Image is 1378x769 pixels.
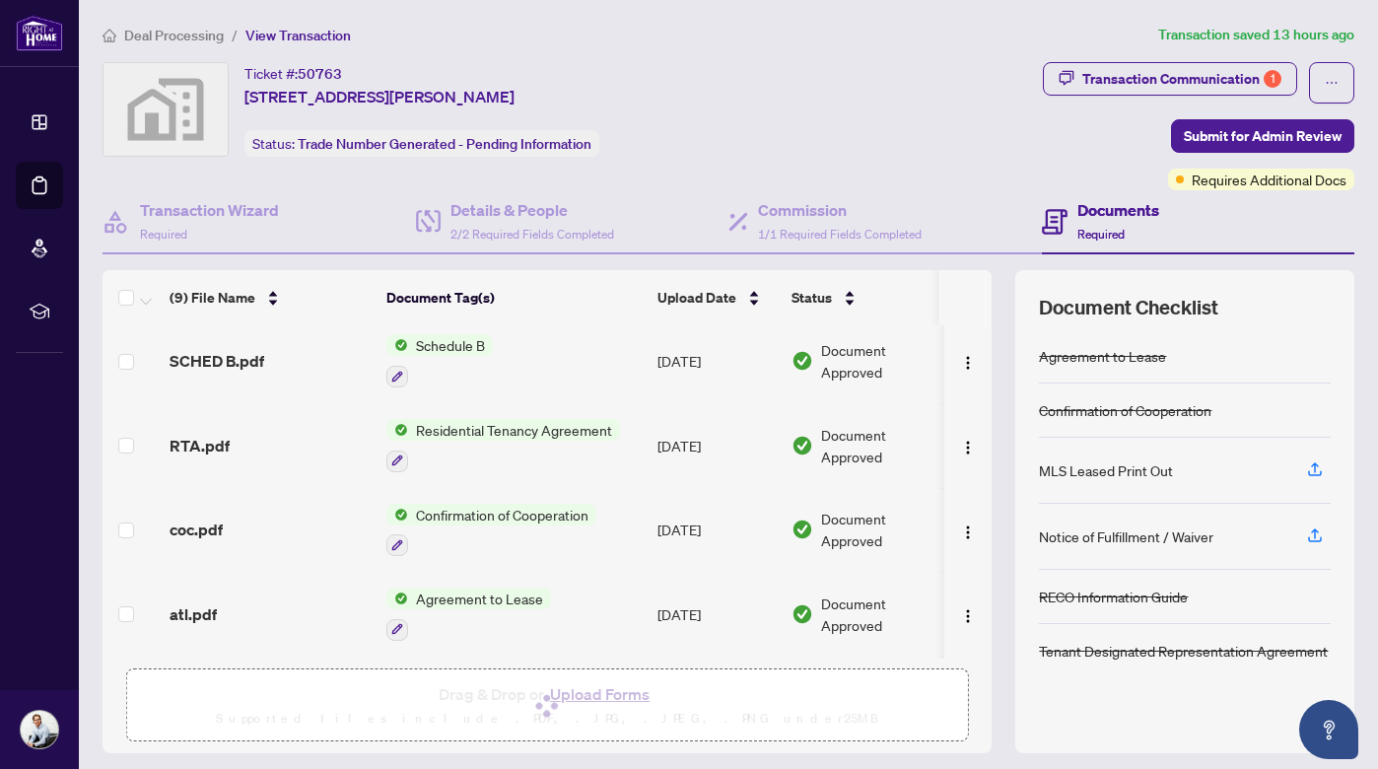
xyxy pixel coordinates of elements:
[821,508,943,551] span: Document Approved
[408,419,620,441] span: Residential Tenancy Agreement
[650,270,784,325] th: Upload Date
[386,334,408,356] img: Status Icon
[650,403,784,488] td: [DATE]
[784,270,951,325] th: Status
[170,287,255,309] span: (9) File Name
[960,524,976,540] img: Logo
[244,85,515,108] span: [STREET_ADDRESS][PERSON_NAME]
[792,350,813,372] img: Document Status
[792,519,813,540] img: Document Status
[21,711,58,748] img: Profile Icon
[952,430,984,461] button: Logo
[16,15,63,51] img: logo
[952,514,984,545] button: Logo
[1184,120,1342,152] span: Submit for Admin Review
[103,63,228,156] img: svg%3e
[408,588,551,609] span: Agreement to Lease
[758,198,922,222] h4: Commission
[170,349,264,373] span: SCHED B.pdf
[1039,586,1188,607] div: RECO Information Guide
[1192,169,1346,190] span: Requires Additional Docs
[650,572,784,657] td: [DATE]
[244,130,599,157] div: Status:
[170,518,223,541] span: coc.pdf
[298,65,342,83] span: 50763
[1039,294,1218,321] span: Document Checklist
[952,598,984,630] button: Logo
[1039,345,1166,367] div: Agreement to Lease
[386,419,620,472] button: Status IconResidential Tenancy Agreement
[960,608,976,624] img: Logo
[170,602,217,626] span: atl.pdf
[1082,63,1281,95] div: Transaction Communication
[758,227,922,242] span: 1/1 Required Fields Completed
[103,29,116,42] span: home
[386,334,493,387] button: Status IconSchedule B
[952,345,984,377] button: Logo
[1039,525,1213,547] div: Notice of Fulfillment / Waiver
[1299,700,1358,759] button: Open asap
[408,504,596,525] span: Confirmation of Cooperation
[124,27,224,44] span: Deal Processing
[379,270,650,325] th: Document Tag(s)
[657,287,736,309] span: Upload Date
[127,669,967,742] span: Drag & Drop orUpload FormsSupported files include .PDF, .JPG, .JPEG, .PNG under25MB
[821,593,943,636] span: Document Approved
[1077,227,1125,242] span: Required
[1171,119,1354,153] button: Submit for Admin Review
[450,227,614,242] span: 2/2 Required Fields Completed
[140,227,187,242] span: Required
[960,440,976,455] img: Logo
[450,198,614,222] h4: Details & People
[792,287,832,309] span: Status
[1043,62,1297,96] button: Transaction Communication1
[1264,70,1281,88] div: 1
[386,588,408,609] img: Status Icon
[1158,24,1354,46] article: Transaction saved 13 hours ago
[386,504,596,557] button: Status IconConfirmation of Cooperation
[298,135,591,153] span: Trade Number Generated - Pending Information
[650,488,784,573] td: [DATE]
[162,270,379,325] th: (9) File Name
[244,62,342,85] div: Ticket #:
[140,198,279,222] h4: Transaction Wizard
[821,339,943,383] span: Document Approved
[386,588,551,641] button: Status IconAgreement to Lease
[792,603,813,625] img: Document Status
[386,419,408,441] img: Status Icon
[1039,459,1173,481] div: MLS Leased Print Out
[170,434,230,457] span: RTA.pdf
[386,504,408,525] img: Status Icon
[960,355,976,371] img: Logo
[245,27,351,44] span: View Transaction
[792,435,813,456] img: Document Status
[650,318,784,403] td: [DATE]
[408,334,493,356] span: Schedule B
[821,424,943,467] span: Document Approved
[1077,198,1159,222] h4: Documents
[1325,76,1339,90] span: ellipsis
[1039,399,1211,421] div: Confirmation of Cooperation
[232,24,238,46] li: /
[1039,640,1328,662] div: Tenant Designated Representation Agreement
